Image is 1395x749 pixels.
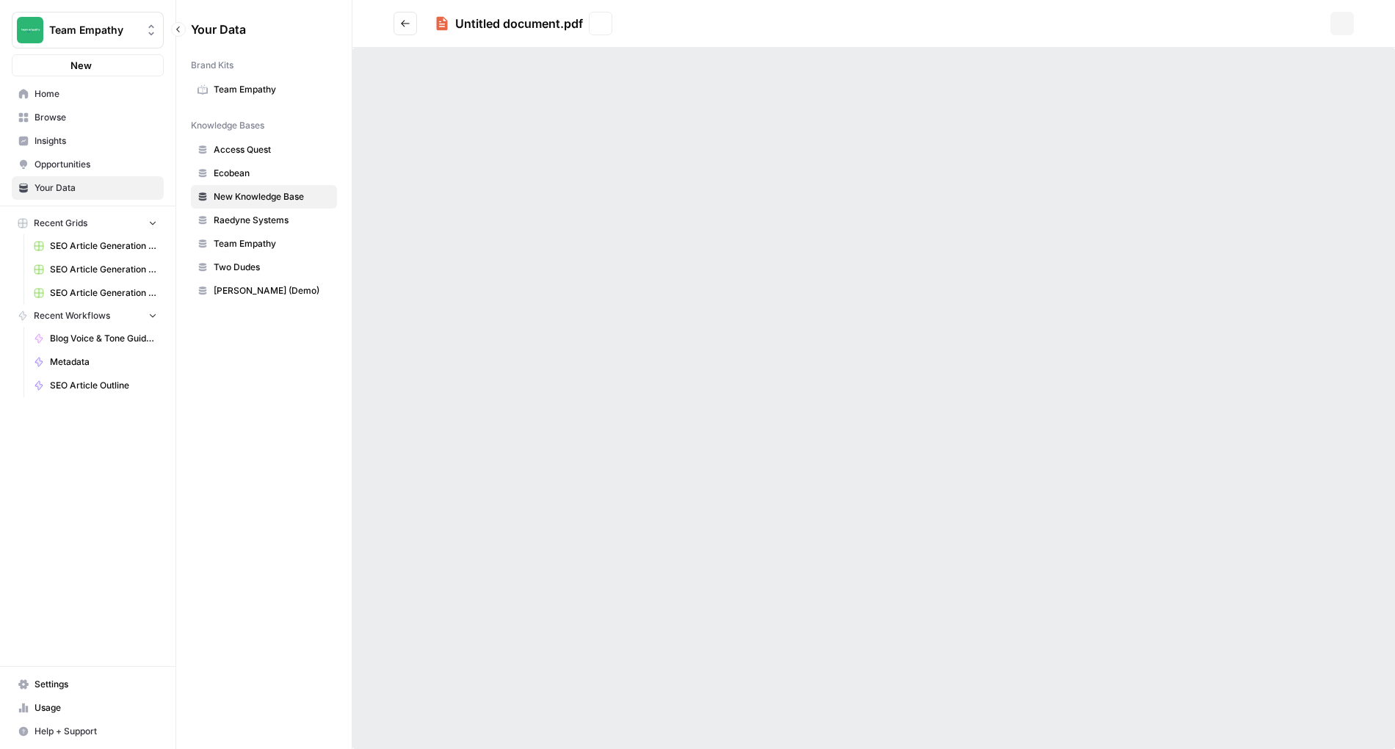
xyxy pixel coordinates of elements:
[191,162,337,185] a: Ecobean
[35,87,157,101] span: Home
[35,111,157,124] span: Browse
[455,15,583,32] div: Untitled document.pdf
[27,350,164,374] a: Metadata
[214,237,330,250] span: Team Empathy
[12,153,164,176] a: Opportunities
[27,234,164,258] a: SEO Article Generation Grid - Two Dudes
[50,332,157,345] span: Blog Voice & Tone Guidelines
[12,82,164,106] a: Home
[12,696,164,720] a: Usage
[35,678,157,691] span: Settings
[191,21,319,38] span: Your Data
[27,327,164,350] a: Blog Voice & Tone Guidelines
[17,17,43,43] img: Team Empathy Logo
[214,284,330,297] span: [PERSON_NAME] (Demo)
[27,258,164,281] a: SEO Article Generation Grid - Access Quest
[12,129,164,153] a: Insights
[214,261,330,274] span: Two Dudes
[191,279,337,303] a: [PERSON_NAME] (Demo)
[12,106,164,129] a: Browse
[191,232,337,256] a: Team Empathy
[35,725,157,738] span: Help + Support
[191,119,264,132] span: Knowledge Bases
[34,217,87,230] span: Recent Grids
[49,23,138,37] span: Team Empathy
[191,78,337,101] a: Team Empathy
[214,143,330,156] span: Access Quest
[191,209,337,232] a: Raedyne Systems
[70,58,92,73] span: New
[50,239,157,253] span: SEO Article Generation Grid - Two Dudes
[12,720,164,743] button: Help + Support
[35,158,157,171] span: Opportunities
[12,212,164,234] button: Recent Grids
[394,12,417,35] button: Go back
[34,309,110,322] span: Recent Workflows
[12,176,164,200] a: Your Data
[191,59,233,72] span: Brand Kits
[12,673,164,696] a: Settings
[50,286,157,300] span: SEO Article Generation Grid - Raedyne Systems
[27,281,164,305] a: SEO Article Generation Grid - Raedyne Systems
[35,701,157,714] span: Usage
[214,190,330,203] span: New Knowledge Base
[214,167,330,180] span: Ecobean
[12,305,164,327] button: Recent Workflows
[214,214,330,227] span: Raedyne Systems
[191,256,337,279] a: Two Dudes
[50,263,157,276] span: SEO Article Generation Grid - Access Quest
[35,181,157,195] span: Your Data
[191,138,337,162] a: Access Quest
[27,374,164,397] a: SEO Article Outline
[12,54,164,76] button: New
[12,12,164,48] button: Workspace: Team Empathy
[214,83,330,96] span: Team Empathy
[50,379,157,392] span: SEO Article Outline
[191,185,337,209] a: New Knowledge Base
[35,134,157,148] span: Insights
[50,355,157,369] span: Metadata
